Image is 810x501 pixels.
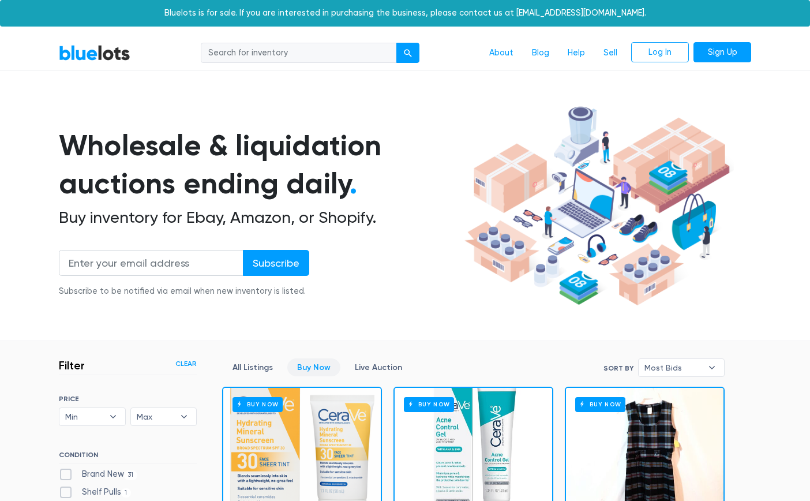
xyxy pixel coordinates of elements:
h6: CONDITION [59,451,197,463]
a: Live Auction [345,358,412,376]
input: Enter your email address [59,250,243,276]
label: Sort By [603,363,633,373]
h6: Buy Now [575,397,625,412]
a: Sign Up [693,42,751,63]
b: ▾ [700,359,724,376]
span: . [350,166,357,201]
span: Most Bids [644,359,702,376]
span: Min [65,408,103,425]
a: Sell [594,42,627,64]
a: Blog [523,42,558,64]
a: Log In [631,42,689,63]
label: Brand New [59,468,137,481]
a: Help [558,42,594,64]
h6: PRICE [59,395,197,403]
div: Subscribe to be notified via email when new inventory is listed. [59,285,309,298]
a: Clear [175,358,197,369]
a: BlueLots [59,44,130,61]
a: All Listings [223,358,283,376]
span: 31 [124,470,137,480]
img: hero-ee84e7d0318cb26816c560f6b4441b76977f77a177738b4e94f68c95b2b83dbb.png [460,101,734,311]
span: 1 [121,488,131,498]
h3: Filter [59,358,85,372]
span: Max [137,408,175,425]
a: About [480,42,523,64]
input: Search for inventory [201,43,397,63]
b: ▾ [172,408,196,425]
input: Subscribe [243,250,309,276]
h1: Wholesale & liquidation auctions ending daily [59,126,460,203]
a: Buy Now [287,358,340,376]
label: Shelf Pulls [59,486,131,499]
h2: Buy inventory for Ebay, Amazon, or Shopify. [59,208,460,227]
h6: Buy Now [232,397,283,412]
b: ▾ [101,408,125,425]
h6: Buy Now [404,397,454,412]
